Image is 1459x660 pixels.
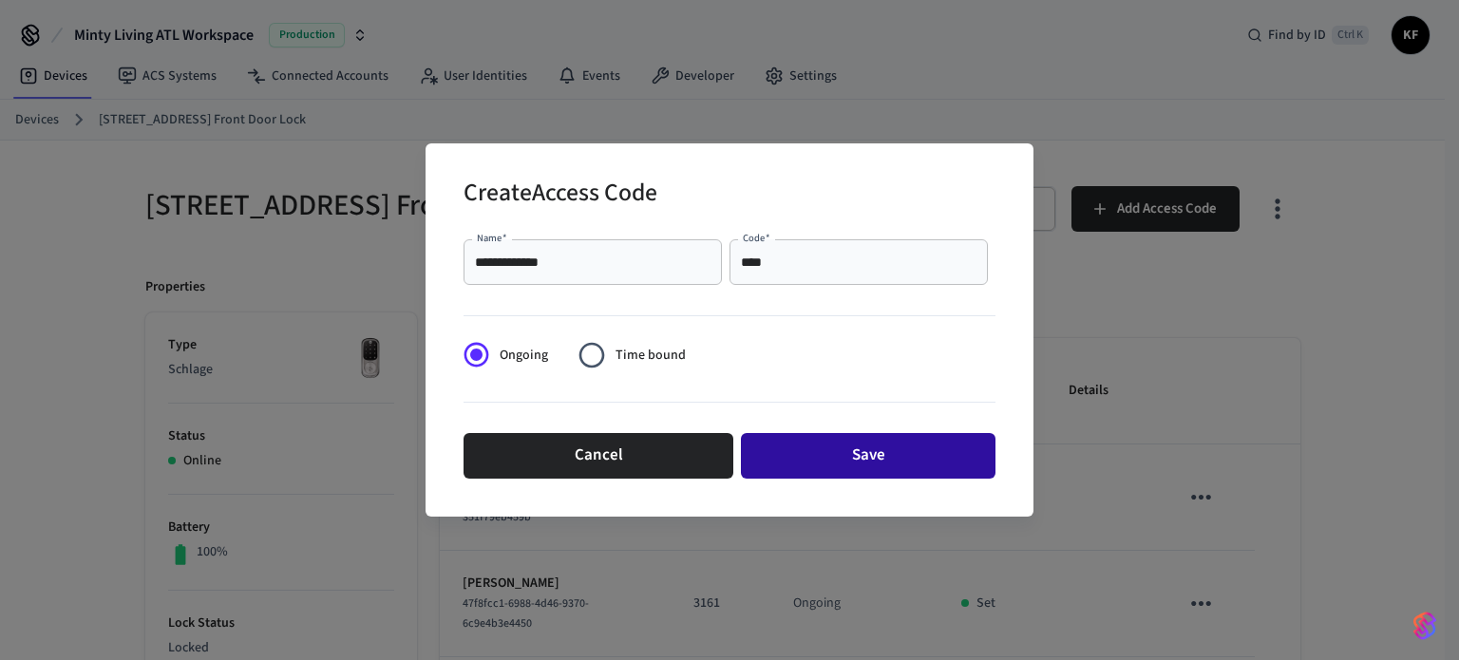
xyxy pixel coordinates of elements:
[1413,611,1436,641] img: SeamLogoGradient.69752ec5.svg
[477,231,507,245] label: Name
[743,231,770,245] label: Code
[464,166,657,224] h2: Create Access Code
[500,346,548,366] span: Ongoing
[464,433,733,479] button: Cancel
[616,346,686,366] span: Time bound
[741,433,995,479] button: Save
